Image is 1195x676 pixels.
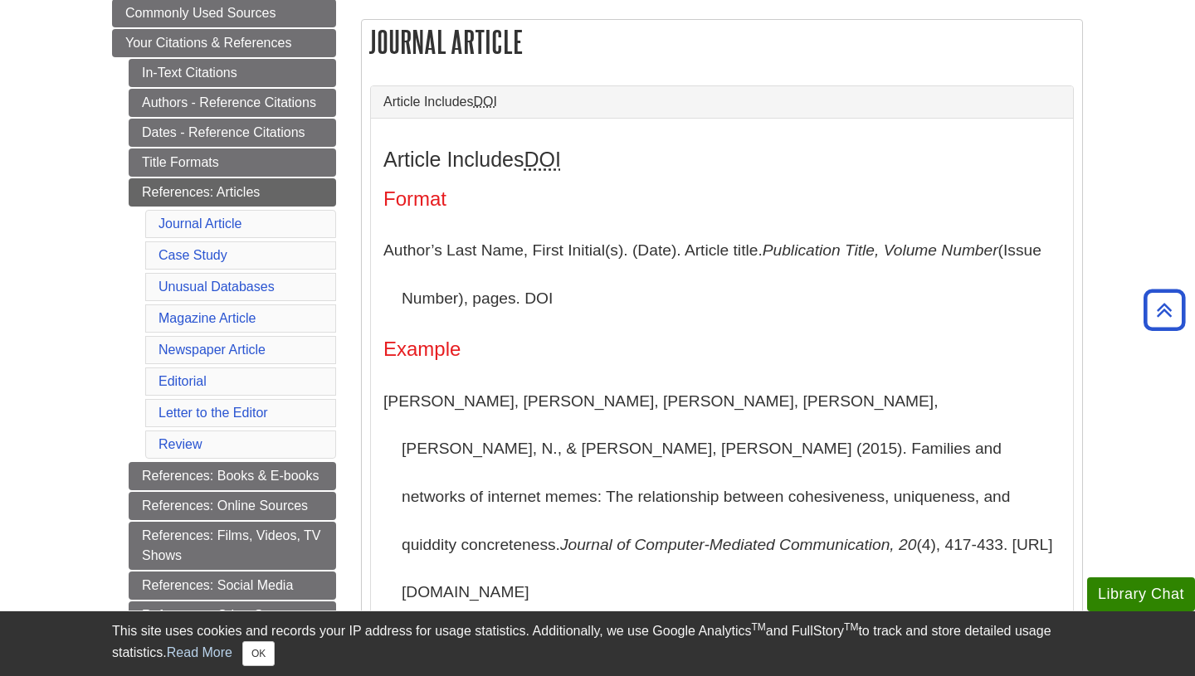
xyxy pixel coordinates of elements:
[159,280,275,294] a: Unusual Databases
[159,248,227,262] a: Case Study
[129,178,336,207] a: References: Articles
[763,241,998,259] i: Publication Title, Volume Number
[129,89,336,117] a: Authors - Reference Citations
[159,343,266,357] a: Newspaper Article
[129,492,336,520] a: References: Online Sources
[242,641,275,666] button: Close
[129,59,336,87] a: In-Text Citations
[1138,299,1191,321] a: Back to Top
[129,148,336,177] a: Title Formats
[167,645,232,659] a: Read More
[362,20,1082,64] h2: Journal Article
[159,216,242,231] a: Journal Article
[1087,577,1195,611] button: Library Chat
[524,148,561,171] abbr: Digital Object Identifier. This is the string of numbers associated with a particular article. No...
[159,374,207,388] a: Editorial
[383,377,1061,616] p: [PERSON_NAME], [PERSON_NAME], [PERSON_NAME], [PERSON_NAME], [PERSON_NAME], N., & [PERSON_NAME], [...
[159,311,256,325] a: Magazine Article
[125,6,276,20] span: Commonly Used Sources
[383,338,1061,360] h4: Example
[159,437,202,451] a: Review
[383,188,1061,210] h4: Format
[844,621,858,633] sup: TM
[129,601,336,630] a: References: Other Sources
[112,621,1083,666] div: This site uses cookies and records your IP address for usage statistics. Additionally, we use Goo...
[560,536,916,553] i: Journal of Computer-Mediated Communication, 20
[751,621,765,633] sup: TM
[129,522,336,570] a: References: Films, Videos, TV Shows
[129,119,336,147] a: Dates - Reference Citations
[383,226,1061,322] p: Author’s Last Name, First Initial(s). (Date). Article title. (Issue Number), pages. DOI
[125,36,291,50] span: Your Citations & References
[474,95,497,109] abbr: Digital Object Identifier. This is the string of numbers associated with a particular article. No...
[383,95,1061,109] a: Article IncludesDOI
[383,148,1061,172] h3: Article Includes
[159,406,268,420] a: Letter to the Editor
[129,571,336,600] a: References: Social Media
[129,462,336,490] a: References: Books & E-books
[112,29,336,57] a: Your Citations & References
